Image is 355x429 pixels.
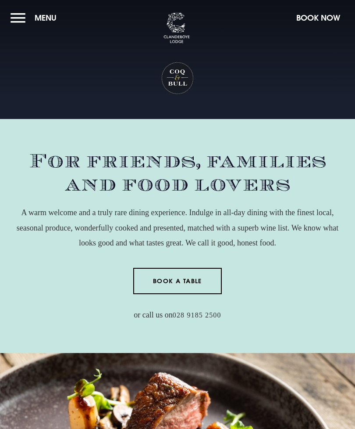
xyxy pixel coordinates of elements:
h2: For friends, families and food lovers [11,150,344,196]
span: Menu [35,13,57,23]
button: Book Now [292,8,344,27]
a: Book a Table [133,268,222,294]
p: A warm welcome and a truly rare dining experience. Indulge in all-day dining with the finest loca... [11,205,344,250]
h1: Coq & Bull [161,61,195,95]
p: or call us on [11,307,344,322]
a: 028 9185 2500 [173,311,221,320]
button: Menu [11,8,61,27]
img: Clandeboye Lodge [163,13,190,43]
